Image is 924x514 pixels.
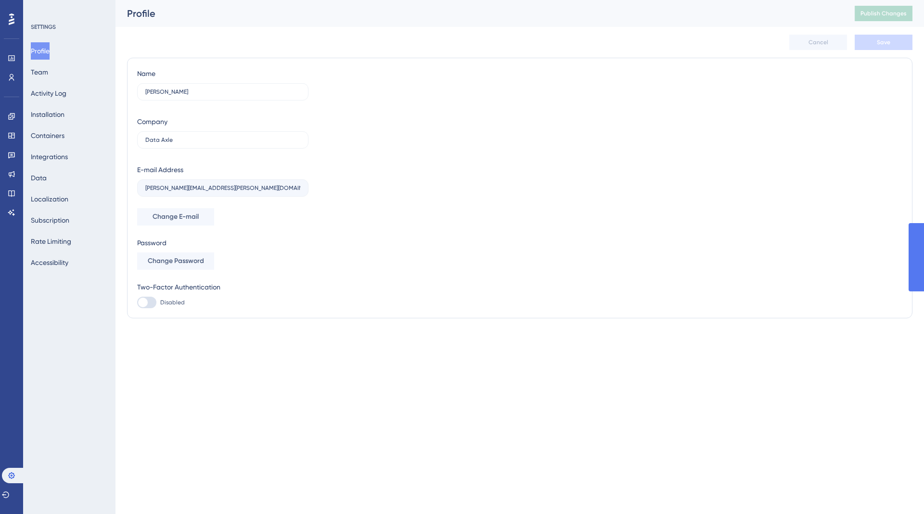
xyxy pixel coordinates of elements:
[31,169,47,187] button: Data
[31,190,68,208] button: Localization
[145,137,300,143] input: Company Name
[884,476,912,505] iframe: UserGuiding AI Assistant Launcher
[153,211,199,223] span: Change E-mail
[31,254,68,271] button: Accessibility
[31,23,109,31] div: SETTINGS
[855,6,912,21] button: Publish Changes
[31,212,69,229] button: Subscription
[31,233,71,250] button: Rate Limiting
[137,68,155,79] div: Name
[145,88,300,95] input: Name Surname
[877,38,890,46] span: Save
[137,208,214,226] button: Change E-mail
[31,106,64,123] button: Installation
[145,185,300,191] input: E-mail Address
[137,281,308,293] div: Two-Factor Authentication
[127,7,831,20] div: Profile
[148,255,204,267] span: Change Password
[855,35,912,50] button: Save
[860,10,907,17] span: Publish Changes
[808,38,828,46] span: Cancel
[789,35,847,50] button: Cancel
[31,63,48,81] button: Team
[31,42,50,60] button: Profile
[160,299,185,306] span: Disabled
[31,127,64,144] button: Containers
[137,252,214,270] button: Change Password
[31,85,66,102] button: Activity Log
[137,237,308,249] div: Password
[31,148,68,165] button: Integrations
[137,164,183,176] div: E-mail Address
[137,116,167,127] div: Company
